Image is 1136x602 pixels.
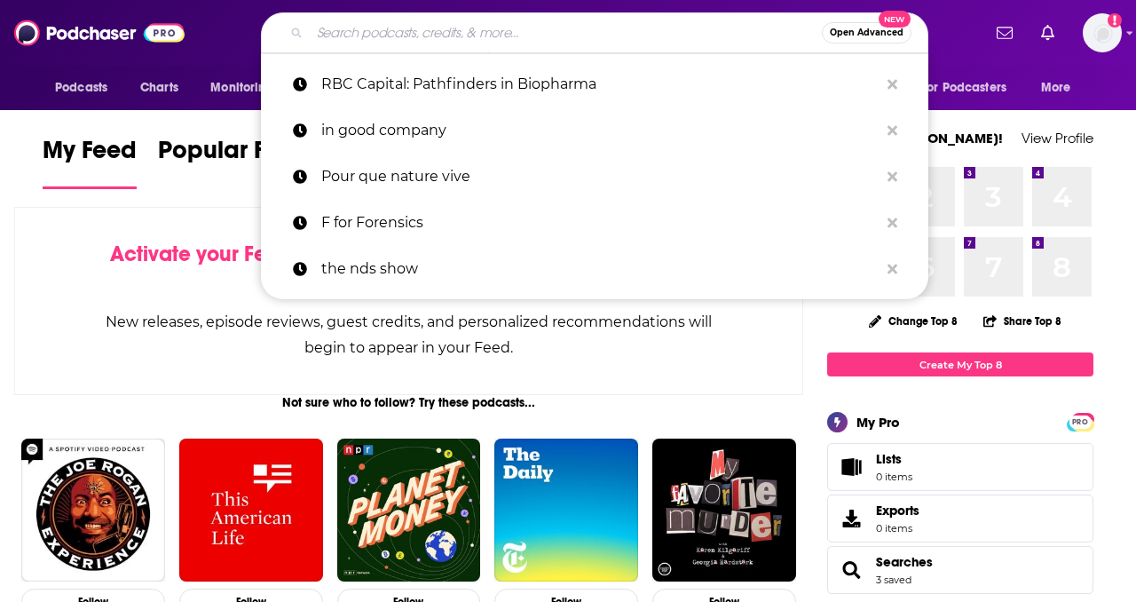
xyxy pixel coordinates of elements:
[43,135,137,176] span: My Feed
[110,241,292,267] span: Activate your Feed
[1022,130,1093,147] a: View Profile
[822,22,911,44] button: Open AdvancedNew
[1083,13,1122,52] button: Show profile menu
[14,16,185,50] img: Podchaser - Follow, Share and Rate Podcasts
[321,200,879,246] p: F for Forensics
[876,522,919,535] span: 0 items
[321,154,879,200] p: Pour que nature vive
[876,503,919,519] span: Exports
[43,135,137,189] a: My Feed
[921,75,1006,100] span: For Podcasters
[876,574,911,586] a: 3 saved
[830,28,903,37] span: Open Advanced
[1108,13,1122,28] svg: Add a profile image
[158,135,309,176] span: Popular Feed
[876,451,912,467] span: Lists
[876,554,933,570] a: Searches
[876,451,902,467] span: Lists
[827,443,1093,491] a: Lists
[1069,416,1091,429] span: PRO
[261,246,928,292] a: the nds show
[321,107,879,154] p: in good company
[129,71,189,105] a: Charts
[198,71,296,105] button: open menu
[1034,18,1061,48] a: Show notifications dropdown
[104,309,714,360] div: New releases, episode reviews, guest credits, and personalized recommendations will begin to appe...
[876,471,912,483] span: 0 items
[321,246,879,292] p: the nds show
[310,19,822,47] input: Search podcasts, credits, & more...
[158,135,309,189] a: Popular Feed
[321,61,879,107] p: RBC Capital: Pathfinders in Biopharma
[104,242,714,293] div: by following Podcasts, Creators, Lists, and other Users!
[833,506,869,531] span: Exports
[1083,13,1122,52] img: User Profile
[261,200,928,246] a: F for Forensics
[1029,71,1093,105] button: open menu
[827,352,1093,376] a: Create My Top 8
[21,439,165,582] img: The Joe Rogan Experience
[1069,415,1091,428] a: PRO
[55,75,107,100] span: Podcasts
[827,546,1093,594] span: Searches
[982,304,1062,338] button: Share Top 8
[652,439,796,582] img: My Favorite Murder with Karen Kilgariff and Georgia Hardstark
[140,75,178,100] span: Charts
[827,495,1093,543] a: Exports
[1041,75,1071,100] span: More
[179,439,323,582] img: This American Life
[14,395,803,410] div: Not sure who to follow? Try these podcasts...
[210,75,273,100] span: Monitoring
[261,12,928,53] div: Search podcasts, credits, & more...
[833,455,869,479] span: Lists
[337,439,481,582] img: Planet Money
[261,154,928,200] a: Pour que nature vive
[494,439,638,582] img: The Daily
[1083,13,1122,52] span: Logged in as AdriannaBloom
[990,18,1020,48] a: Show notifications dropdown
[856,414,900,431] div: My Pro
[261,107,928,154] a: in good company
[879,11,911,28] span: New
[261,61,928,107] a: RBC Capital: Pathfinders in Biopharma
[858,310,968,332] button: Change Top 8
[910,71,1032,105] button: open menu
[43,71,130,105] button: open menu
[833,558,869,582] a: Searches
